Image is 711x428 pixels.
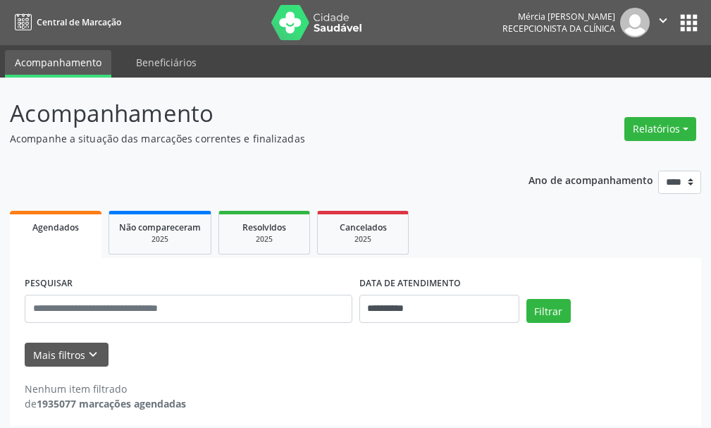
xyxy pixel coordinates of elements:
a: Acompanhamento [5,50,111,78]
button: apps [676,11,701,35]
p: Ano de acompanhamento [528,171,653,188]
div: 2025 [328,234,398,245]
span: Cancelados [340,221,387,233]
div: 2025 [229,234,299,245]
div: Mércia [PERSON_NAME] [502,11,615,23]
i: keyboard_arrow_down [85,347,101,362]
span: Agendados [32,221,79,233]
button: Filtrar [526,299,571,323]
span: Resolvidos [242,221,286,233]
div: Nenhum item filtrado [25,381,186,396]
a: Beneficiários [126,50,206,75]
strong: 1935077 marcações agendadas [37,397,186,410]
p: Acompanhe a situação das marcações correntes e finalizadas [10,131,494,146]
i:  [655,13,671,28]
button: Relatórios [624,117,696,141]
button:  [650,8,676,37]
a: Central de Marcação [10,11,121,34]
div: de [25,396,186,411]
p: Acompanhamento [10,96,494,131]
label: DATA DE ATENDIMENTO [359,273,461,295]
span: Central de Marcação [37,16,121,28]
button: Mais filtroskeyboard_arrow_down [25,343,109,367]
div: 2025 [119,234,201,245]
label: PESQUISAR [25,273,73,295]
span: Recepcionista da clínica [502,23,615,35]
img: img [620,8,650,37]
span: Não compareceram [119,221,201,233]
